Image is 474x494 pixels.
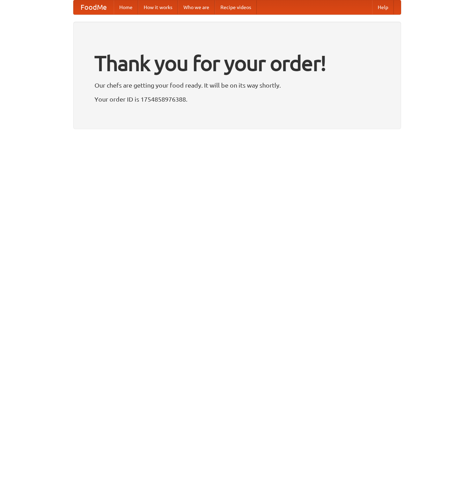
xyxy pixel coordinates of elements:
a: Home [114,0,138,14]
a: Help [372,0,394,14]
p: Our chefs are getting your food ready. It will be on its way shortly. [95,80,380,90]
p: Your order ID is 1754858976388. [95,94,380,104]
a: How it works [138,0,178,14]
a: Who we are [178,0,215,14]
h1: Thank you for your order! [95,46,380,80]
a: Recipe videos [215,0,257,14]
a: FoodMe [74,0,114,14]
